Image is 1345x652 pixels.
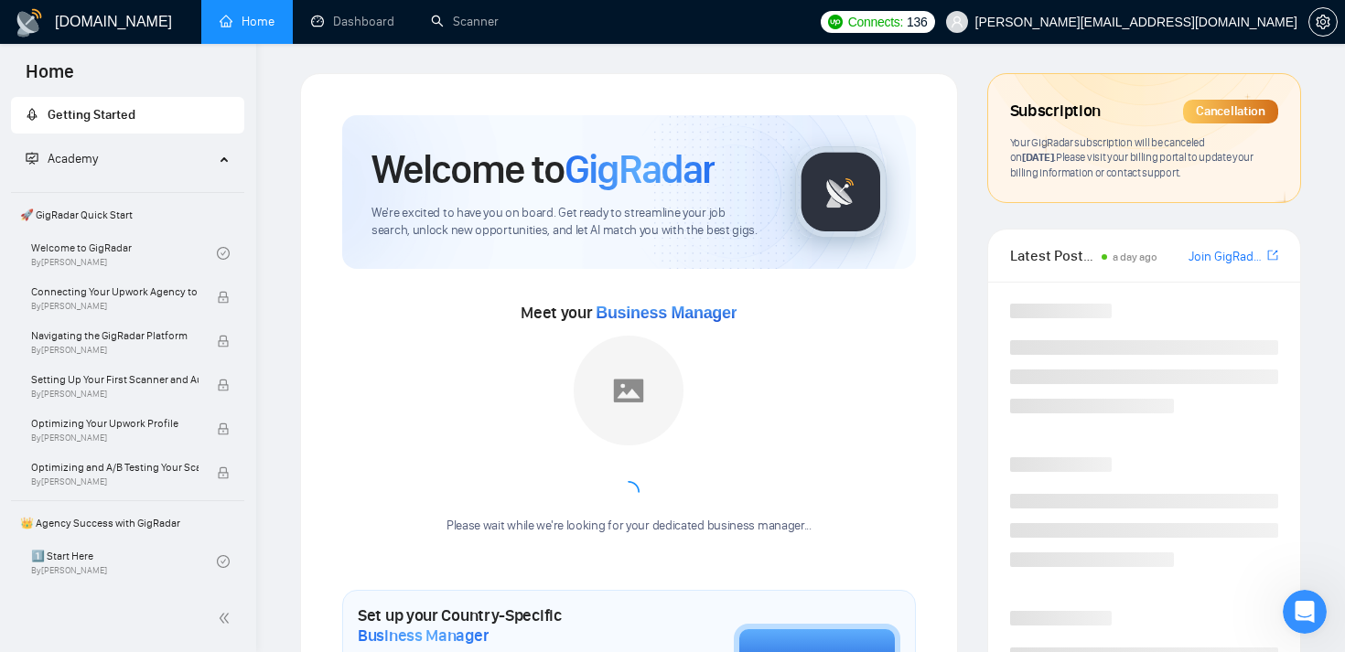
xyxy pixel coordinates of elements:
span: By [PERSON_NAME] [31,476,199,487]
span: check-circle [217,247,230,260]
span: Connects: [848,12,903,32]
span: Messages [152,529,215,542]
img: Profile image for Nazar [231,29,267,66]
span: Meet your [521,303,737,323]
img: logo [37,35,66,64]
img: Profile image for Valeriia [265,29,302,66]
button: Messages [122,484,243,557]
span: check-circle [217,555,230,568]
span: Search for help [38,459,148,478]
img: placeholder.png [574,336,683,445]
img: Profile image for Mariia [196,29,232,66]
div: Close [315,29,348,62]
span: By [PERSON_NAME] [31,433,199,444]
span: Home [11,59,89,97]
a: homeHome [220,14,274,29]
img: upwork-logo.png [828,15,843,29]
a: 1️⃣ Start HereBy[PERSON_NAME] [31,541,217,582]
div: Cancellation [1183,100,1278,123]
a: export [1267,247,1278,264]
div: Recent message [38,293,328,312]
span: Optimizing Your Upwork Profile [31,414,199,433]
span: We're excited to have you on board. Get ready to streamline your job search, unlock new opportuni... [371,205,766,240]
span: Home [40,529,81,542]
span: double-left [218,609,236,627]
img: Profile image for Viktor [38,320,74,357]
a: dashboardDashboard [311,14,394,29]
span: Navigating the GigRadar Platform [31,326,199,345]
span: By [PERSON_NAME] [31,345,199,356]
span: Setting Up Your First Scanner and Auto-Bidder [31,370,199,389]
p: How can we help? [37,223,329,254]
span: rocket [26,108,38,121]
li: Getting Started [11,97,244,134]
span: Latest Posts from the GigRadar Community [1010,244,1097,267]
a: Welcome to GigRadarBy[PERSON_NAME] [31,233,217,273]
div: Please wait while we're looking for your dedicated business manager... [436,518,823,535]
span: lock [217,466,230,479]
button: Help [244,484,366,557]
span: user [951,16,963,28]
a: searchScanner [431,14,499,29]
span: Optimizing and A/B Testing Your Scanner for Better Results [31,458,199,476]
span: export [1267,248,1278,262]
span: Help [290,529,319,542]
span: setting [1309,15,1337,29]
span: lock [217,335,230,347]
img: logo [15,8,44,37]
h1: Welcome to [371,144,715,194]
span: Getting Started [48,107,135,123]
span: 136 [907,12,927,32]
div: Ask a question [38,398,307,417]
div: Profile image for ViktorSo the decision maker for me is the pricing.[PERSON_NAME]•Just now [19,305,347,372]
span: 🚀 GigRadar Quick Start [13,197,242,233]
span: [DATE] . [1022,150,1056,164]
span: lock [217,422,230,435]
img: gigradar-logo.png [795,146,887,238]
span: By [PERSON_NAME] [31,301,199,312]
div: Recent messageProfile image for ViktorSo the decision maker for me is the pricing.[PERSON_NAME]•J... [18,277,348,373]
span: By [PERSON_NAME] [31,389,199,400]
span: Business Manager [596,304,737,322]
span: a day ago [1113,251,1157,263]
div: [PERSON_NAME] [81,338,188,358]
h1: Set up your Country-Specific [358,605,642,646]
iframe: Intercom live chat [1283,590,1327,634]
span: Subscription [1010,96,1101,127]
span: on [1010,150,1056,164]
button: Search for help [27,450,339,486]
div: • Just now [191,338,253,358]
span: lock [217,379,230,391]
span: Academy [26,151,98,166]
span: 👑 Agency Success with GigRadar [13,505,242,541]
button: setting [1308,7,1338,37]
span: fund-projection-screen [26,152,38,165]
a: Join GigRadar Slack Community [1189,247,1264,267]
span: Academy [48,151,98,166]
span: loading [616,479,641,505]
span: So the decision maker for me is the pricing. [81,321,361,336]
div: Ask a question [18,382,348,433]
span: GigRadar [565,144,715,194]
span: Business Manager [358,625,489,646]
a: setting [1308,15,1338,29]
p: Hi [PERSON_NAME][EMAIL_ADDRESS][DOMAIN_NAME] 👋 [37,130,329,223]
span: Connecting Your Upwork Agency to GigRadar [31,283,199,301]
span: Your GigRadar subscription will be canceled Please visit your billing portal to update your billi... [1010,135,1254,179]
span: lock [217,291,230,304]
